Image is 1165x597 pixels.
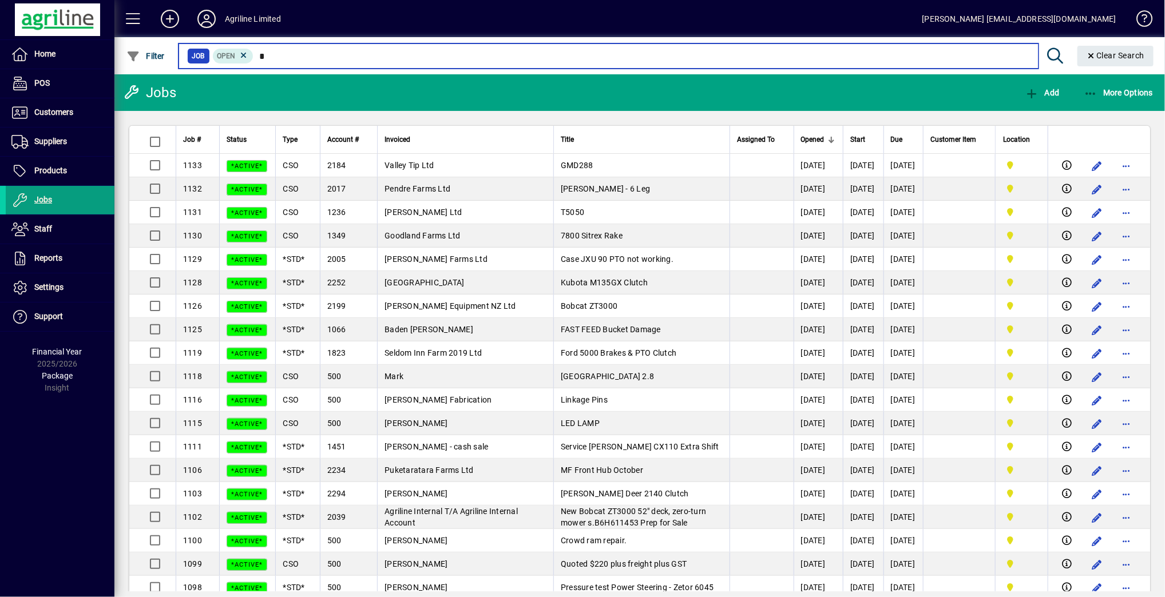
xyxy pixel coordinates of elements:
td: [DATE] [883,412,923,435]
button: Edit [1088,415,1106,433]
button: More options [1118,227,1136,245]
span: 7800 Sitrex Rake [561,231,623,240]
span: More Options [1084,88,1154,97]
span: 1119 [183,348,202,357]
button: More options [1118,461,1136,480]
button: More options [1118,157,1136,175]
div: Opened [801,133,836,146]
a: POS [6,69,114,98]
span: 1066 [327,325,346,334]
span: Open [217,52,236,60]
td: [DATE] [883,341,923,365]
span: 1103 [183,489,202,498]
td: [DATE] [883,271,923,294]
span: Dargaville [1002,229,1041,242]
td: [DATE] [794,201,843,224]
span: Goodland Farms Ltd [385,231,461,240]
div: [PERSON_NAME] [EMAIL_ADDRESS][DOMAIN_NAME] [922,10,1116,28]
span: Dargaville [1002,393,1041,406]
span: Location [1003,133,1030,146]
span: 2199 [327,301,346,311]
span: Customers [34,108,73,117]
span: [PERSON_NAME] - cash sale [385,442,488,451]
span: [PERSON_NAME] [385,489,447,498]
button: More options [1118,391,1136,409]
span: 2039 [327,512,346,522]
span: 500 [327,372,342,381]
div: Invoiced [385,133,546,146]
span: [PERSON_NAME] Fabrication [385,395,492,404]
span: 1116 [183,395,202,404]
button: Edit [1088,321,1106,339]
span: Add [1025,88,1059,97]
span: Support [34,312,63,321]
button: Edit [1088,344,1106,363]
td: [DATE] [794,177,843,201]
td: [DATE] [794,459,843,482]
span: CSO [283,372,299,381]
span: Dargaville [1002,253,1041,265]
span: 1131 [183,208,202,217]
button: More options [1118,344,1136,363]
td: [DATE] [794,271,843,294]
span: CSO [283,419,299,428]
span: CSO [283,231,299,240]
button: Edit [1088,157,1106,175]
span: 1451 [327,442,346,451]
td: [DATE] [794,388,843,412]
td: [DATE] [794,224,843,248]
button: More options [1118,438,1136,456]
a: Customers [6,98,114,127]
button: More options [1118,532,1136,550]
span: Pressure test Power Steering - Zetor 6045 [561,583,714,592]
span: MF Front Hub October [561,465,643,475]
a: Home [6,40,114,69]
span: GMD288 [561,161,593,170]
span: Dargaville [1002,464,1041,476]
span: Opened [801,133,825,146]
span: [PERSON_NAME] Deer 2140 Clutch [561,489,689,498]
td: [DATE] [843,154,883,177]
span: Ford 5000 Brakes & PTO Clutch [561,348,676,357]
button: More options [1118,204,1136,222]
button: Edit [1088,250,1106,269]
span: [PERSON_NAME] - 6 Leg [561,184,650,193]
span: Assigned To [737,133,775,146]
button: More options [1118,250,1136,269]
span: 1132 [183,184,202,193]
span: Dargaville [1002,276,1041,289]
mat-chip: Open Status: Open [213,49,253,63]
td: [DATE] [883,459,923,482]
div: Agriline Limited [225,10,281,28]
span: Financial Year [33,347,82,356]
button: Edit [1088,391,1106,409]
button: More Options [1081,82,1156,103]
span: Clear Search [1087,51,1145,60]
td: [DATE] [843,201,883,224]
span: 1349 [327,231,346,240]
span: Dargaville [1002,300,1041,312]
span: Dargaville [1002,417,1041,429]
span: Due [891,133,903,146]
span: CSO [283,208,299,217]
div: Job # [183,133,212,146]
td: [DATE] [794,552,843,576]
span: Kubota M135GX Clutch [561,278,648,287]
span: Home [34,49,56,58]
span: [PERSON_NAME] Equipment NZ Ltd [385,301,516,311]
span: [PERSON_NAME] Ltd [385,208,462,217]
span: Dargaville [1002,159,1041,172]
button: More options [1118,485,1136,503]
span: Dargaville [1002,323,1041,336]
span: Status [227,133,247,146]
td: [DATE] [883,154,923,177]
td: [DATE] [843,177,883,201]
button: More options [1118,274,1136,292]
td: [DATE] [794,482,843,506]
button: More options [1118,555,1136,574]
div: Assigned To [737,133,787,146]
span: [PERSON_NAME] [385,583,447,592]
span: 1098 [183,583,202,592]
span: Dargaville [1002,182,1041,195]
span: Dargaville [1002,440,1041,453]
